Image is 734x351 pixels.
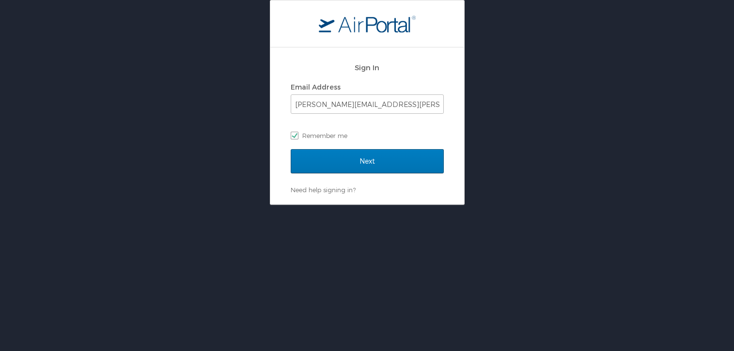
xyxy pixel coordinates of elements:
[291,149,444,173] input: Next
[319,15,416,32] img: logo
[291,128,444,143] label: Remember me
[291,186,356,194] a: Need help signing in?
[291,83,341,91] label: Email Address
[291,62,444,73] h2: Sign In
